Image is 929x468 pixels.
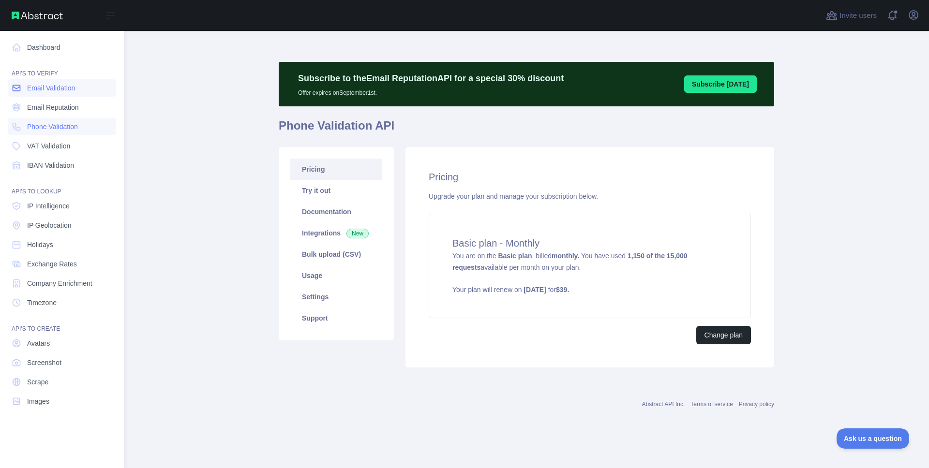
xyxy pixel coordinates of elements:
[290,222,382,244] a: Integrations New
[27,141,70,151] span: VAT Validation
[8,313,116,333] div: API'S TO CREATE
[839,10,877,21] span: Invite users
[298,72,564,85] p: Subscribe to the Email Reputation API for a special 30 % discount
[290,286,382,307] a: Settings
[8,217,116,234] a: IP Geolocation
[27,259,77,269] span: Exchange Rates
[452,285,727,294] p: Your plan will renew on for
[8,275,116,292] a: Company Enrichment
[642,401,685,408] a: Abstract API Inc.
[684,75,757,93] button: Subscribe [DATE]
[27,83,75,93] span: Email Validation
[739,401,774,408] a: Privacy policy
[290,180,382,201] a: Try it out
[8,176,116,195] div: API'S TO LOOKUP
[452,252,688,271] strong: 1,150 of the 15,000 requests
[290,265,382,286] a: Usage
[27,122,78,132] span: Phone Validation
[8,58,116,77] div: API'S TO VERIFY
[290,244,382,265] a: Bulk upload (CSV)
[824,8,879,23] button: Invite users
[290,201,382,222] a: Documentation
[8,236,116,253] a: Holidays
[27,338,50,348] span: Avatars
[8,373,116,391] a: Scrape
[27,240,53,249] span: Holidays
[8,393,116,410] a: Images
[8,197,116,215] a: IP Intelligence
[8,354,116,371] a: Screenshot
[8,335,116,352] a: Avatars
[837,428,910,449] iframe: Toggle Customer Support
[8,39,116,56] a: Dashboard
[27,358,61,367] span: Screenshot
[27,396,49,406] span: Images
[8,79,116,97] a: Email Validation
[8,99,116,116] a: Email Reputation
[524,286,546,293] strong: [DATE]
[429,170,751,184] h2: Pricing
[429,191,751,201] div: Upgrade your plan and manage your subscription below.
[8,118,116,135] a: Phone Validation
[552,252,579,260] strong: monthly.
[8,137,116,155] a: VAT Validation
[8,255,116,273] a: Exchange Rates
[498,252,532,260] strong: Basic plan
[27,278,92,288] span: Company Enrichment
[556,286,569,293] strong: $ 39 .
[27,201,70,211] span: IP Intelligence
[27,220,72,230] span: IP Geolocation
[298,85,564,97] p: Offer expires on September 1st.
[690,401,733,408] a: Terms of service
[12,12,63,19] img: Abstract API
[27,161,74,170] span: IBAN Validation
[290,307,382,329] a: Support
[8,157,116,174] a: IBAN Validation
[346,229,369,238] span: New
[279,118,774,141] h1: Phone Validation API
[696,326,751,344] button: Change plan
[27,298,57,307] span: Timezone
[27,102,79,112] span: Email Reputation
[27,377,48,387] span: Scrape
[8,294,116,311] a: Timezone
[452,252,727,294] span: You are on the , billed You have used available per month on your plan.
[290,159,382,180] a: Pricing
[452,236,727,250] h4: Basic plan - Monthly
